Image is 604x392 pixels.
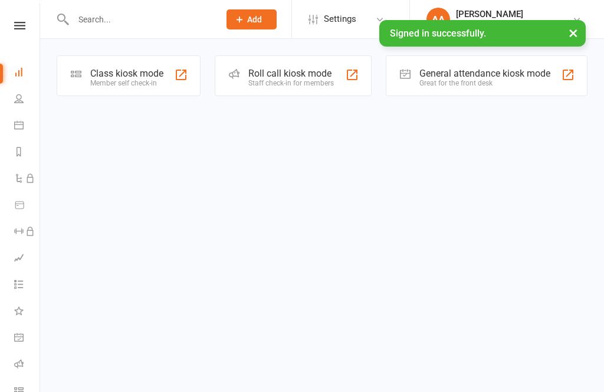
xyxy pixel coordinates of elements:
[456,9,572,19] div: [PERSON_NAME]
[226,9,277,29] button: Add
[14,352,41,378] a: Roll call kiosk mode
[14,140,41,166] a: Reports
[14,87,41,113] a: People
[70,11,211,28] input: Search...
[14,325,41,352] a: General attendance kiosk mode
[247,15,262,24] span: Add
[324,6,356,32] span: Settings
[426,8,450,31] div: AA
[14,299,41,325] a: What's New
[419,79,550,87] div: Great for the front desk
[14,193,41,219] a: Product Sales
[14,246,41,272] a: Assessments
[563,20,584,45] button: ×
[90,68,163,79] div: Class kiosk mode
[248,79,334,87] div: Staff check-in for members
[419,68,550,79] div: General attendance kiosk mode
[390,28,486,39] span: Signed in successfully.
[248,68,334,79] div: Roll call kiosk mode
[90,79,163,87] div: Member self check-in
[14,113,41,140] a: Calendar
[14,60,41,87] a: Dashboard
[456,19,572,30] div: Helensvale Fitness Studio (HFS)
